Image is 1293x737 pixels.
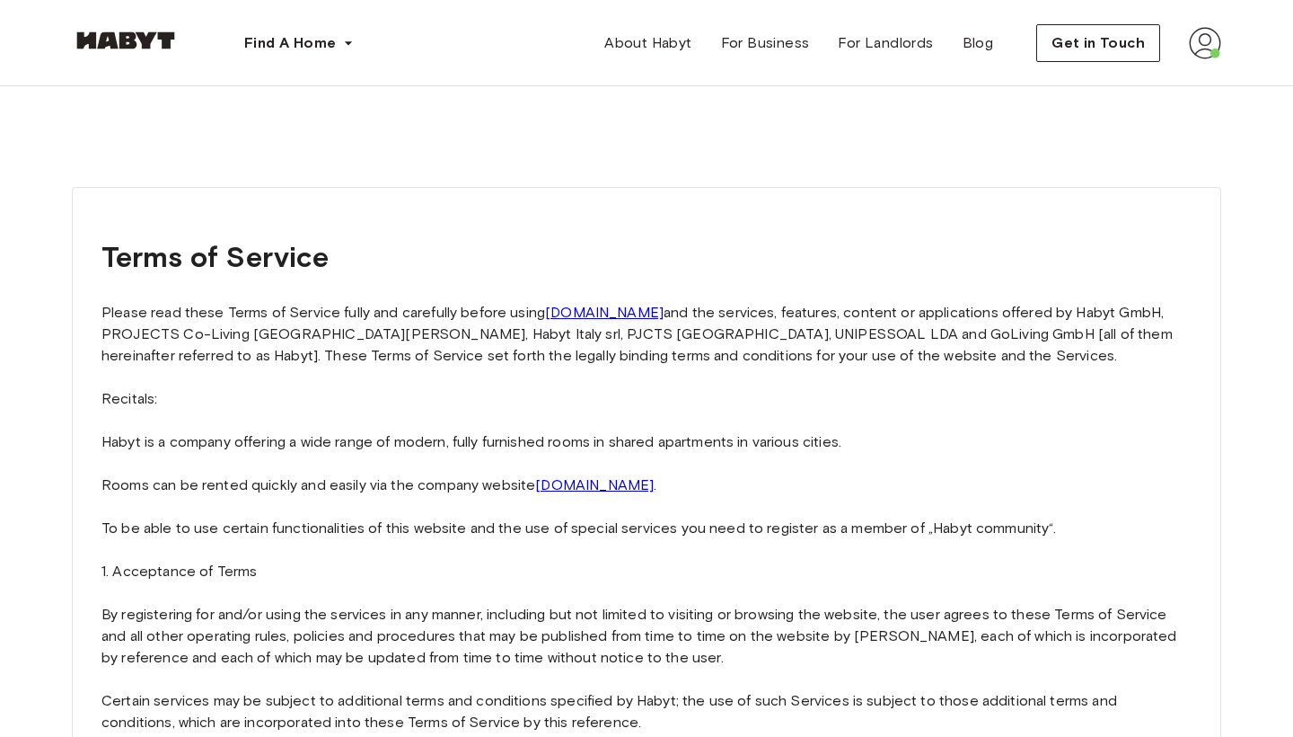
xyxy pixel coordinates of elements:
[230,25,368,61] button: Find A Home
[1051,32,1145,54] span: Get in Touch
[72,31,180,49] img: Habyt
[963,32,994,54] span: Blog
[604,32,691,54] span: About Habyt
[707,25,824,61] a: For Business
[590,25,706,61] a: About Habyt
[823,25,947,61] a: For Landlords
[948,25,1008,61] a: Blog
[838,32,933,54] span: For Landlords
[721,32,810,54] span: For Business
[244,32,336,54] span: Find A Home
[545,304,664,321] a: [DOMAIN_NAME]
[101,235,1192,279] h1: Terms of Service
[1036,24,1160,62] button: Get in Touch
[1189,27,1221,59] img: avatar
[535,476,654,493] a: [DOMAIN_NAME]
